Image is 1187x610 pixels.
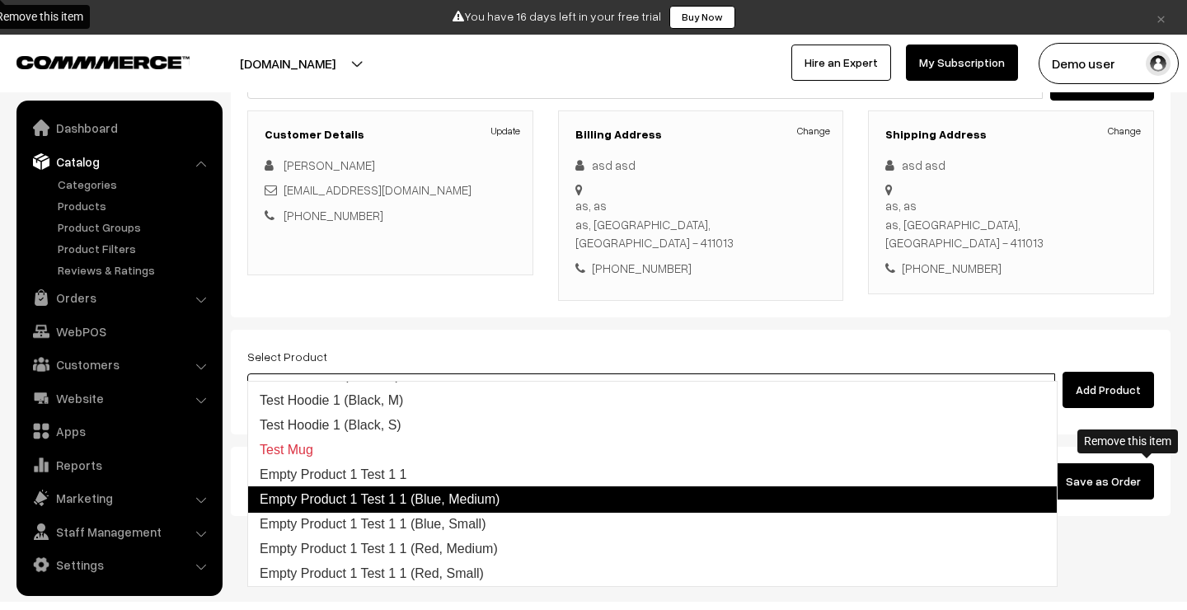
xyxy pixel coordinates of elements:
img: user [1146,51,1171,76]
a: Customers [21,350,217,379]
div: Remove this item [1077,429,1178,453]
a: Test Mug [248,438,1057,462]
h3: Billing Address [575,128,827,142]
div: as, as as, [GEOGRAPHIC_DATA], [GEOGRAPHIC_DATA] - 411013 [885,196,1137,252]
a: Empty Product 1 Test 1 1 (Red, Medium) [248,537,1057,561]
a: Website [21,383,217,413]
a: Reports [21,450,217,480]
div: You have 16 days left in your free trial [6,6,1181,29]
img: COMMMERCE [16,56,190,68]
label: Select Product [247,348,327,365]
a: COMMMERCE [16,51,161,71]
a: [PERSON_NAME] [284,157,375,172]
h3: Shipping Address [885,128,1137,142]
a: Products [54,197,217,214]
button: Demo user [1039,43,1179,84]
a: Empty Product 1 Test 1 1 (Blue, Medium) [247,486,1058,513]
a: Staff Management [21,517,217,547]
a: Orders [21,283,217,312]
a: Settings [21,550,217,579]
a: Test Hoodie 1 (Black, S) [248,413,1057,438]
a: Empty Product 1 Test 1 1 (Blue, Small) [248,512,1057,537]
a: Dashboard [21,113,217,143]
h3: Customer Details [265,128,516,142]
a: [PHONE_NUMBER] [284,208,383,223]
button: [DOMAIN_NAME] [182,43,393,84]
a: Reviews & Ratings [54,261,217,279]
a: Product Groups [54,218,217,236]
div: [PHONE_NUMBER] [885,259,1137,278]
a: Product Filters [54,240,217,257]
a: [EMAIL_ADDRESS][DOMAIN_NAME] [284,182,472,197]
div: asd asd [885,156,1137,175]
a: Buy Now [669,6,735,29]
a: Empty Product 1 Test 1 1 [248,462,1057,487]
a: WebPOS [21,317,217,346]
div: asd asd [575,156,827,175]
a: × [1150,7,1172,27]
a: Hire an Expert [791,45,891,81]
button: Save as Order [1053,463,1154,500]
a: Change [1108,124,1141,138]
a: My Subscription [906,45,1018,81]
button: Add Product [1063,372,1154,408]
input: Type and Search [247,373,1055,406]
a: Apps [21,416,217,446]
a: Marketing [21,483,217,513]
a: Update [491,124,520,138]
a: Test Hoodie 1 (Black, M) [248,388,1057,413]
a: Catalog [21,147,217,176]
a: Empty Product 1 Test 1 1 (Red, Small) [248,561,1057,586]
a: Change [797,124,830,138]
div: [PHONE_NUMBER] [575,259,827,278]
div: as, as as, [GEOGRAPHIC_DATA], [GEOGRAPHIC_DATA] - 411013 [575,196,827,252]
a: Categories [54,176,217,193]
